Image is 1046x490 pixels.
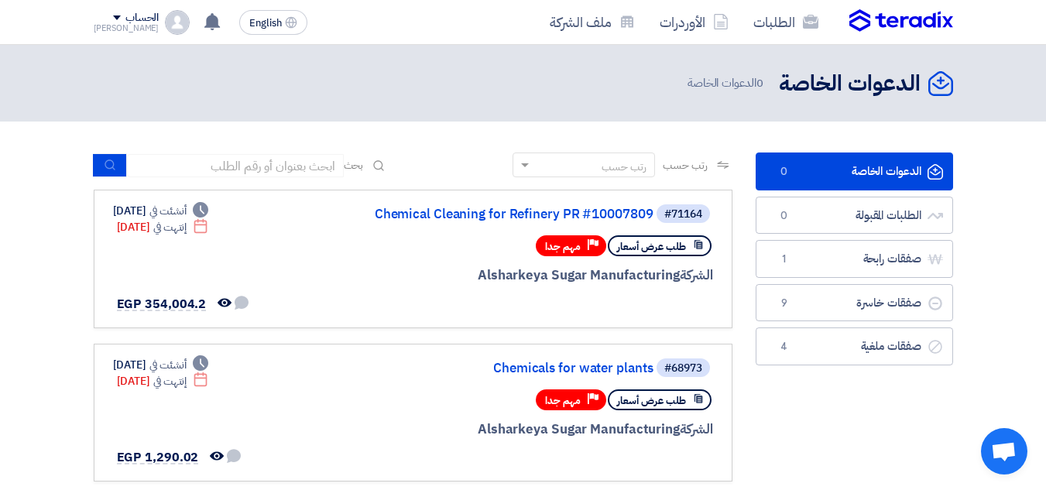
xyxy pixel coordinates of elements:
span: English [249,18,282,29]
a: الطلبات [741,4,831,40]
span: مهم جدا [545,239,581,254]
span: طلب عرض أسعار [617,239,686,254]
span: 0 [775,208,794,224]
div: [DATE] [117,373,209,389]
div: [DATE] [113,203,209,219]
span: الشركة [680,420,713,439]
a: Chemical Cleaning for Refinery PR #10007809 [344,207,653,221]
div: Alsharkeya Sugar Manufacturing [341,266,713,286]
span: 0 [775,164,794,180]
div: رتب حسب [602,159,646,175]
span: طلب عرض أسعار [617,393,686,408]
span: الشركة [680,266,713,285]
span: 9 [775,296,794,311]
div: #68973 [664,363,702,374]
a: صفقات ملغية4 [756,327,953,365]
div: [DATE] [117,219,209,235]
a: الأوردرات [647,4,741,40]
span: 4 [775,339,794,355]
div: الحساب [125,12,159,25]
img: profile_test.png [165,10,190,35]
span: إنتهت في [153,373,187,389]
span: 0 [756,74,763,91]
input: ابحث بعنوان أو رقم الطلب [127,154,344,177]
div: Alsharkeya Sugar Manufacturing [341,420,713,440]
div: [PERSON_NAME] [94,24,159,33]
span: EGP 354,004.2 [117,295,207,314]
div: [DATE] [113,357,209,373]
div: Open chat [981,428,1027,475]
span: الدعوات الخاصة [688,74,766,92]
span: بحث [344,157,364,173]
a: الطلبات المقبولة0 [756,197,953,235]
span: 1 [775,252,794,267]
a: صفقات خاسرة9 [756,284,953,322]
span: أنشئت في [149,357,187,373]
div: #71164 [664,209,702,220]
a: Chemicals for water plants [344,362,653,375]
a: الدعوات الخاصة0 [756,152,953,190]
span: أنشئت في [149,203,187,219]
span: مهم جدا [545,393,581,408]
span: EGP 1,290.02 [117,448,199,467]
a: صفقات رابحة1 [756,240,953,278]
h2: الدعوات الخاصة [779,69,921,99]
span: إنتهت في [153,219,187,235]
span: رتب حسب [663,157,707,173]
a: ملف الشركة [537,4,647,40]
img: Teradix logo [849,9,953,33]
button: English [239,10,307,35]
